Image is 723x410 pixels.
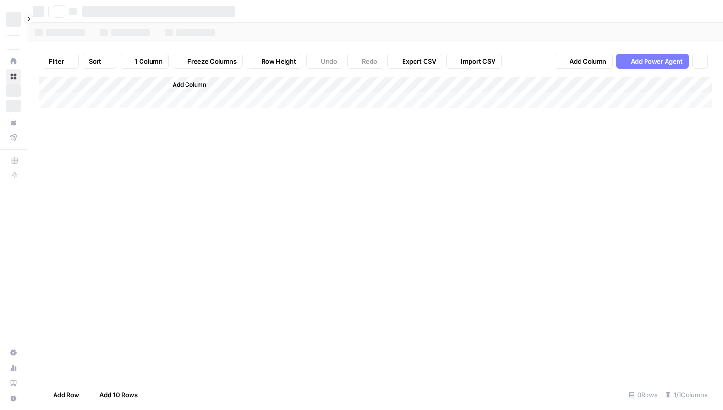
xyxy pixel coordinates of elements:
[555,54,613,69] button: Add Column
[321,56,337,66] span: Undo
[173,80,206,89] span: Add Column
[570,56,606,66] span: Add Column
[6,130,21,145] a: Flightpath
[616,54,689,69] button: Add Power Agent
[83,54,116,69] button: Sort
[347,54,383,69] button: Redo
[446,54,502,69] button: Import CSV
[387,54,442,69] button: Export CSV
[362,56,377,66] span: Redo
[6,360,21,376] a: Usage
[247,54,302,69] button: Row Height
[89,56,101,66] span: Sort
[99,390,138,399] span: Add 10 Rows
[6,376,21,391] a: Learning Hub
[160,78,210,91] button: Add Column
[6,54,21,69] a: Home
[6,391,21,406] button: Help + Support
[187,56,237,66] span: Freeze Columns
[262,56,296,66] span: Row Height
[6,345,21,360] a: Settings
[6,115,21,130] a: Your Data
[39,387,85,402] button: Add Row
[53,390,79,399] span: Add Row
[6,69,21,84] a: Browse
[173,54,243,69] button: Freeze Columns
[120,54,169,69] button: 1 Column
[402,56,436,66] span: Export CSV
[631,56,683,66] span: Add Power Agent
[306,54,343,69] button: Undo
[43,54,79,69] button: Filter
[661,387,712,402] div: 1/1 Columns
[461,56,495,66] span: Import CSV
[49,56,64,66] span: Filter
[85,387,143,402] button: Add 10 Rows
[135,56,163,66] span: 1 Column
[625,387,661,402] div: 0 Rows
